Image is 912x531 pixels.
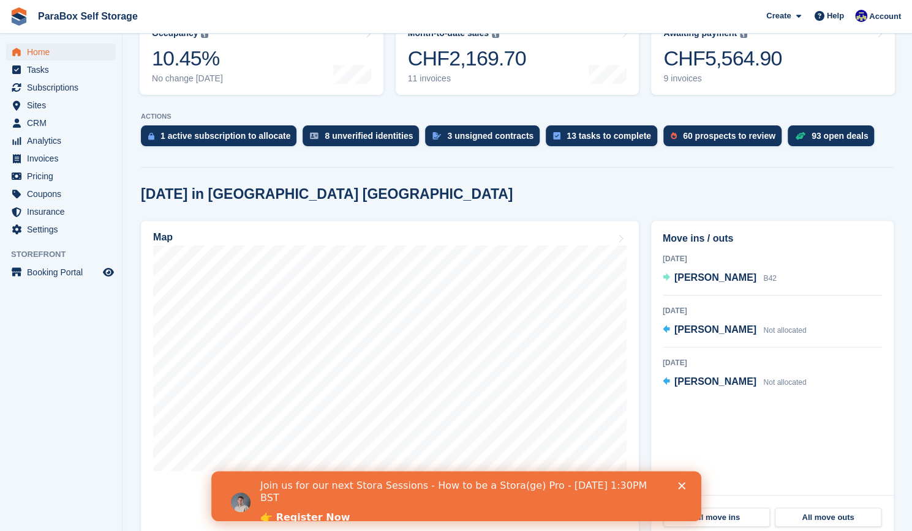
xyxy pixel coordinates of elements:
span: Not allocated [763,378,806,387]
img: icon-info-grey-7440780725fd019a000dd9b08b2336e03edf1995a4989e88bcd33f0948082b44.svg [201,31,208,38]
img: Gaspard Frey [855,10,867,22]
img: verify_identity-adf6edd0f0f0b5bbfe63781bf79b02c33cf7c696d77639b501bdc392416b5a36.svg [310,132,318,139]
img: task-75834270c22a3079a89374b754ae025e5fb1db73e45f91037f5363f120a921f8.svg [553,132,560,139]
span: Pricing [27,168,100,185]
a: menu [6,185,116,202]
div: Awaiting payment [663,28,737,39]
a: 👉 Register Now [49,40,138,54]
a: menu [6,61,116,78]
a: Preview store [101,265,116,280]
a: menu [6,264,116,281]
img: prospect-51fa495bee0391a8d652442698ab0144808aea92771e9ea1ae160a38d050c398.svg [671,132,677,139]
div: No change [DATE] [152,73,223,84]
div: 93 open deals [812,131,869,141]
a: menu [6,221,116,238]
div: Occupancy [152,28,198,39]
iframe: Intercom live chat banner [211,471,701,521]
a: menu [6,79,116,96]
span: Settings [27,221,100,238]
img: contract_signature_icon-13c848040528278c33f63329250d36e43548de30e8caae1d1a13099fd9432cc5.svg [432,132,441,139]
div: Close [467,11,479,18]
a: menu [6,168,116,185]
a: menu [6,43,116,61]
span: Analytics [27,132,100,149]
div: 8 unverified identities [325,131,413,141]
a: menu [6,132,116,149]
div: 60 prospects to review [683,131,775,141]
img: deal-1b604bf984904fb50ccaf53a9ad4b4a5d6e5aea283cecdc64d6e3604feb123c2.svg [795,132,805,140]
div: [DATE] [663,357,882,368]
a: Occupancy 10.45% No change [DATE] [140,17,383,95]
div: 1 active subscription to allocate [160,131,290,141]
a: Awaiting payment CHF5,564.90 9 invoices [651,17,895,95]
span: Insurance [27,203,100,220]
span: Subscriptions [27,79,100,96]
img: stora-icon-8386f47178a22dfd0bd8f6a31ec36ba5ce8667c1dd55bd0f319d3a0aa187defe.svg [10,7,28,26]
img: icon-info-grey-7440780725fd019a000dd9b08b2336e03edf1995a4989e88bcd33f0948082b44.svg [740,31,747,38]
img: icon-info-grey-7440780725fd019a000dd9b08b2336e03edf1995a4989e88bcd33f0948082b44.svg [492,31,499,38]
span: Account [869,10,901,23]
h2: Map [153,232,173,243]
a: ParaBox Self Storage [33,6,143,26]
span: B42 [763,274,776,283]
span: Home [27,43,100,61]
span: Tasks [27,61,100,78]
a: [PERSON_NAME] B42 [663,270,777,286]
span: [PERSON_NAME] [674,272,756,283]
div: 3 unsigned contracts [447,131,533,141]
span: CRM [27,114,100,132]
a: All move ins [663,508,770,527]
span: Sites [27,97,100,114]
div: CHF5,564.90 [663,46,782,71]
p: ACTIONS [141,113,894,121]
a: Month-to-date sales CHF2,169.70 11 invoices [396,17,639,95]
div: CHF2,169.70 [408,46,526,71]
span: Create [766,10,791,22]
span: Help [827,10,844,22]
a: 60 prospects to review [663,125,788,152]
div: 9 invoices [663,73,782,84]
div: 10.45% [152,46,223,71]
div: [DATE] [663,253,882,264]
span: Storefront [11,248,122,261]
img: active_subscription_to_allocate_icon-d502201f5373d7db506a760aba3b589e785aa758c864c3986d89f69b8ff3... [148,132,154,140]
a: [PERSON_NAME] Not allocated [663,322,807,338]
a: All move outs [775,508,881,527]
span: Not allocated [763,326,806,335]
a: 13 tasks to complete [546,125,663,152]
span: Invoices [27,150,100,167]
a: 8 unverified identities [303,125,425,152]
div: [DATE] [663,305,882,316]
span: [PERSON_NAME] [674,324,756,335]
a: menu [6,203,116,220]
a: menu [6,114,116,132]
a: 3 unsigned contracts [425,125,546,152]
div: Month-to-date sales [408,28,489,39]
a: [PERSON_NAME] Not allocated [663,374,807,390]
div: 13 tasks to complete [567,131,651,141]
h2: Move ins / outs [663,231,882,246]
span: Coupons [27,185,100,202]
a: menu [6,150,116,167]
span: [PERSON_NAME] [674,376,756,387]
a: 1 active subscription to allocate [141,125,303,152]
span: Booking Portal [27,264,100,281]
a: 93 open deals [788,125,881,152]
a: menu [6,97,116,114]
div: 11 invoices [408,73,526,84]
h2: [DATE] in [GEOGRAPHIC_DATA] [GEOGRAPHIC_DATA] [141,186,513,202]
